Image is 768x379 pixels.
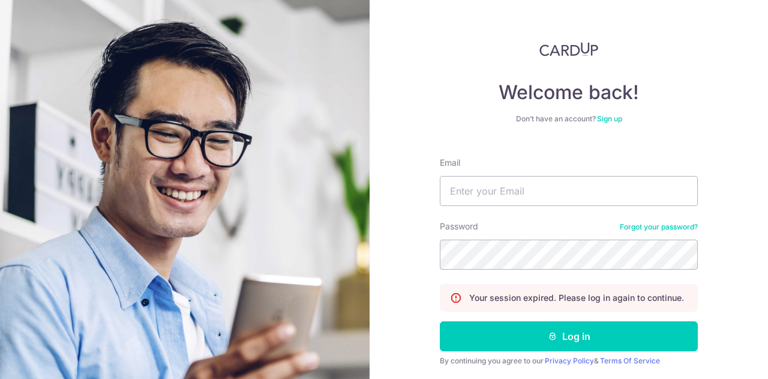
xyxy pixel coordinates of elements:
[620,222,698,232] a: Forgot your password?
[539,42,598,56] img: CardUp Logo
[600,356,660,365] a: Terms Of Service
[469,292,684,304] p: Your session expired. Please log in again to continue.
[440,321,698,351] button: Log in
[440,220,478,232] label: Password
[545,356,594,365] a: Privacy Policy
[440,114,698,124] div: Don’t have an account?
[440,356,698,366] div: By continuing you agree to our &
[440,176,698,206] input: Enter your Email
[597,114,622,123] a: Sign up
[440,157,460,169] label: Email
[440,80,698,105] h4: Welcome back!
